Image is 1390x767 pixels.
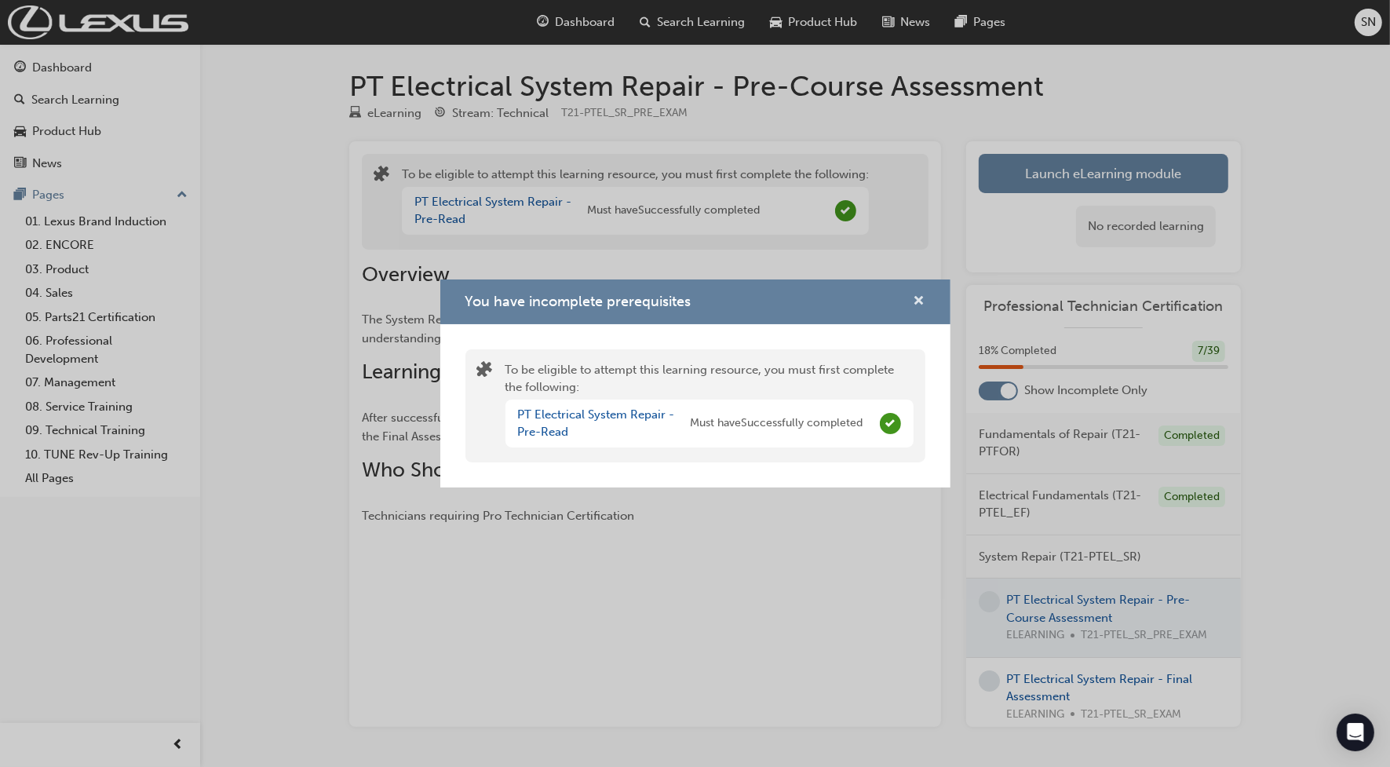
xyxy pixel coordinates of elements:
[440,279,950,488] div: You have incomplete prerequisites
[880,413,901,434] span: Complete
[1337,714,1374,751] div: Open Intercom Messenger
[914,295,925,309] span: cross-icon
[691,415,863,433] span: Must have Successfully completed
[505,361,914,451] div: To be eligible to attempt this learning resource, you must first complete the following:
[518,407,675,440] a: PT Electrical System Repair - Pre-Read
[477,363,493,381] span: puzzle-icon
[465,293,691,310] span: You have incomplete prerequisites
[914,292,925,312] button: cross-icon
